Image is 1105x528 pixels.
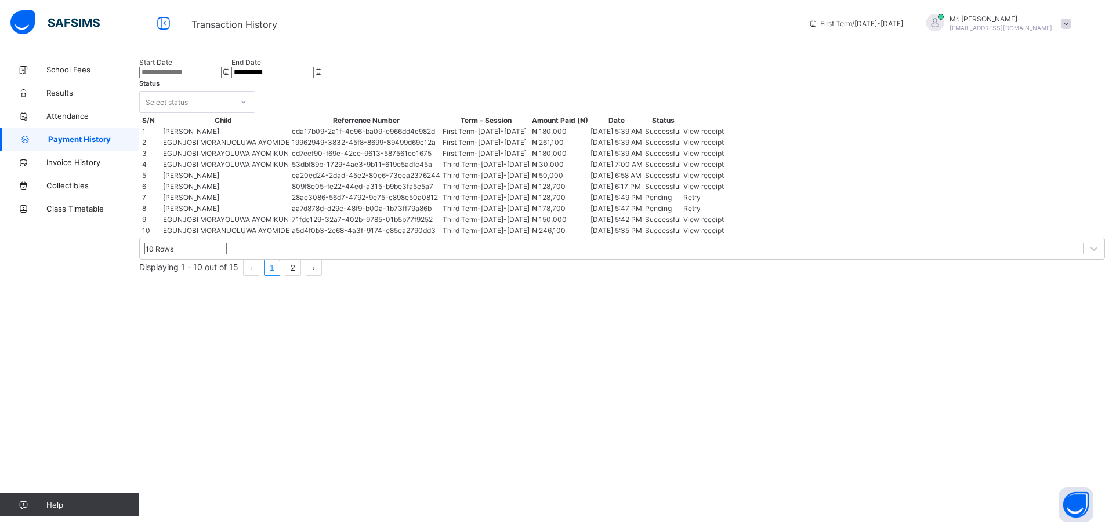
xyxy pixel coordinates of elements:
span: Successful [645,127,681,136]
td: Third Term - [DATE]-[DATE] [442,181,530,191]
span: Successful [645,215,681,224]
th: Amount Paid (₦) [531,115,589,125]
span: [PERSON_NAME] [163,127,219,136]
td: Third Term - [DATE]-[DATE] [442,214,530,224]
span: EGUNJOBI MORAYOLUWA AYOMIKUN [163,215,289,224]
span: ₦ 180,000 [532,127,567,136]
span: Collectibles [46,181,139,190]
span: View receipt [683,138,724,147]
span: Pending [645,204,672,213]
span: EGUNJOBI MORAYOLUWA AYOMIKUN [163,149,289,158]
span: View receipt [683,226,724,235]
span: Successful [645,171,681,180]
span: Retry [683,193,701,202]
td: 4 [142,159,155,169]
span: ₦ 50,000 [532,171,563,180]
span: ₦ 180,000 [532,149,567,158]
td: First Term - [DATE]-[DATE] [442,126,530,136]
span: ₦ 178,700 [532,204,566,213]
td: ea20ed24-2dad-45e2-80e6-73eea2376244 [291,170,441,180]
th: Date [590,115,643,125]
td: 1 [142,126,155,136]
td: Third Term - [DATE]-[DATE] [442,159,530,169]
span: EGUNJOBI MORANUOLUWA AYOMIDE [163,138,289,147]
td: 3 [142,148,155,158]
td: 2 [142,137,155,147]
td: cda17b09-2a1f-4e96-ba09-e966dd4c982d [291,126,441,136]
td: First Term - [DATE]-[DATE] [442,137,530,147]
td: [DATE] 5:47 PM [590,203,643,213]
th: Term - Session [442,115,530,125]
td: Third Term - [DATE]-[DATE] [442,203,530,213]
span: Retry [683,204,701,213]
span: ₦ 150,000 [532,215,567,224]
span: EGUNJOBI MORAYOLUWA AYOMIKUN [163,160,289,169]
span: Status [139,79,160,88]
td: Third Term - [DATE]-[DATE] [442,192,530,202]
td: 53dbf89b-1729-4ae3-9b11-619e5adfc45a [291,159,441,169]
span: session/term information [809,19,903,28]
td: Third Term - [DATE]-[DATE] [442,225,530,235]
td: a5d4f0b3-2e68-4a3f-9174-e85ca2790dd3 [291,225,441,235]
span: Class Timetable [46,204,139,213]
td: 6 [142,181,155,191]
td: [DATE] 5:39 AM [590,126,643,136]
span: Help [46,500,139,509]
span: Attendance [46,111,139,121]
label: Start Date [139,58,172,67]
td: 10 [142,225,155,235]
span: ₦ 246,100 [532,226,566,235]
td: 5 [142,170,155,180]
span: ₦ 30,000 [532,160,564,169]
span: ₦ 128,700 [532,193,566,202]
button: next page [306,260,322,276]
label: End Date [231,58,261,67]
span: ₦ 128,700 [532,182,566,191]
span: View receipt [683,171,724,180]
button: Open asap [1059,487,1093,522]
td: 19962949-3832-45f8-8699-89499d69c12a [291,137,441,147]
li: 下一页 [306,260,322,276]
span: Mr. [PERSON_NAME] [950,14,1052,23]
th: S/N [142,115,155,125]
span: Successful [645,160,681,169]
td: 28ae3086-56d7-4792-9e75-c898e50a0812 [291,192,441,202]
th: Referrence Number [291,115,441,125]
span: View receipt [683,215,724,224]
span: View receipt [683,160,724,169]
button: prev page [243,260,259,276]
span: [PERSON_NAME] [163,193,219,202]
span: Successful [645,182,681,191]
td: [DATE] 5:35 PM [590,225,643,235]
span: View receipt [683,127,724,136]
a: 2 [285,260,300,275]
td: [DATE] 5:39 AM [590,137,643,147]
li: 上一页 [243,260,259,276]
td: 71fde129-32a7-402b-9785-01b5b77f9252 [291,214,441,224]
div: 10 Rows [146,245,173,253]
span: School Fees [46,65,139,74]
span: View receipt [683,182,724,191]
span: Pending [645,193,672,202]
span: Payment History [48,134,139,144]
th: Status [644,115,682,125]
span: [PERSON_NAME] [163,171,219,180]
td: First Term - [DATE]-[DATE] [442,148,530,158]
li: 2 [285,260,301,276]
span: Invoice History [46,158,139,167]
td: 809f8e05-fe22-44ed-a315-b9be3fa5e5a7 [291,181,441,191]
td: 9 [142,214,155,224]
td: [DATE] 6:17 PM [590,181,643,191]
td: [DATE] 6:58 AM [590,170,643,180]
td: aa7d878d-d29c-48f9-b00a-1b73ff79a86b [291,203,441,213]
td: [DATE] 5:39 AM [590,148,643,158]
span: [PERSON_NAME] [163,204,219,213]
td: Third Term - [DATE]-[DATE] [442,170,530,180]
a: 1 [265,260,280,275]
span: [EMAIL_ADDRESS][DOMAIN_NAME] [950,24,1052,31]
td: [DATE] 5:49 PM [590,192,643,202]
span: Transaction History [191,19,277,30]
span: Results [46,88,139,97]
span: ₦ 261,100 [532,138,564,147]
div: Select status [146,91,188,113]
